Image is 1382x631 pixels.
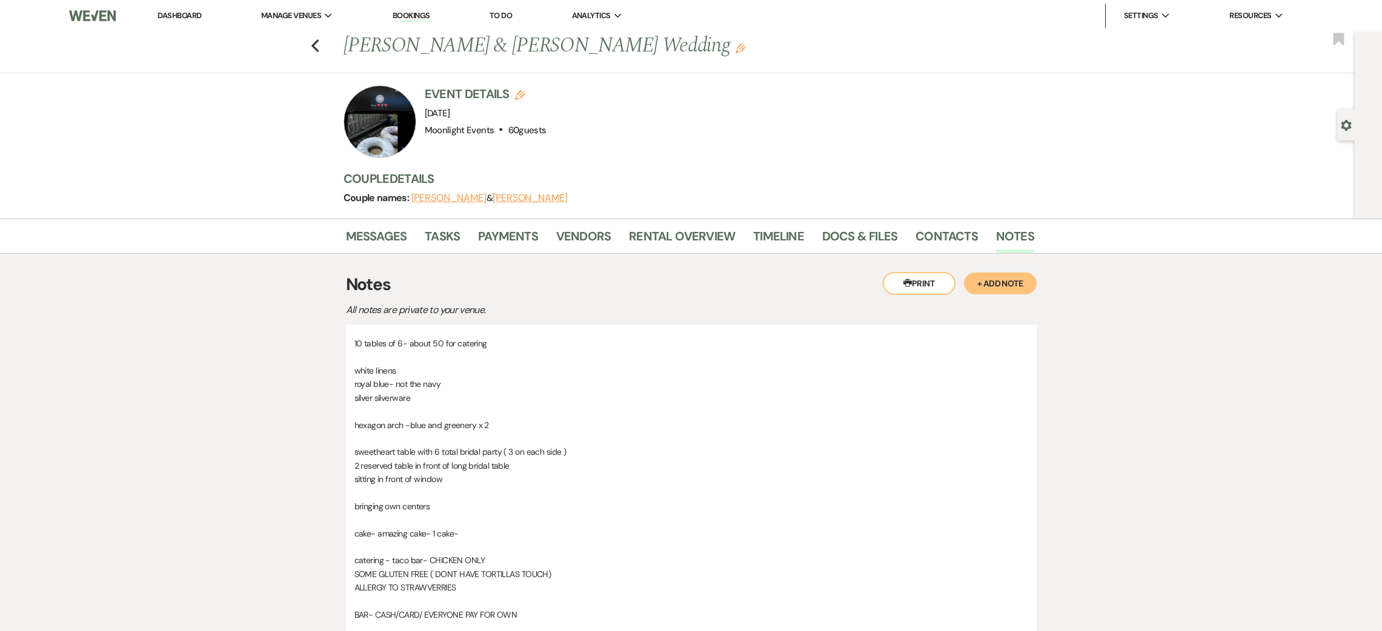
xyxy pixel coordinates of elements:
p: 2 reserved table in front of long bridal table [354,459,1028,472]
span: 60 guests [508,124,546,136]
p: bringing own centers [354,500,1028,513]
button: + Add Note [964,273,1037,294]
p: sitting in front of window [354,472,1028,486]
a: Payments [478,226,538,253]
a: Messages [346,226,407,253]
button: Print [883,272,955,295]
a: Contacts [915,226,978,253]
a: Timeline [753,226,804,253]
img: Weven Logo [69,3,116,28]
h3: Couple Details [344,170,1022,187]
span: Resources [1229,10,1271,22]
span: Moonlight Events [425,124,494,136]
span: Couple names: [344,191,411,204]
h3: Event Details [425,85,546,102]
a: Bookings [393,10,430,22]
span: & [411,192,568,204]
p: BAR- CASH/CARD/ EVERYONE PAY FOR OWN [354,608,1028,621]
span: Manage Venues [261,10,321,22]
p: SOME GLUTEN FREE ( DONT HAVE TORTILLAS TOUCH) [354,567,1028,581]
p: cake- amazing cake- 1 cake- [354,527,1028,540]
p: sweetheart table with 6 total bridal party ( 3 on each side ) [354,445,1028,458]
p: 10 tables of 6- about 50 for catering [354,337,1028,350]
button: [PERSON_NAME] [493,193,568,203]
a: Dashboard [158,10,201,21]
p: ALLERGY TO STRAWVERRIES [354,581,1028,594]
h1: [PERSON_NAME] & [PERSON_NAME] Wedding [344,31,886,61]
p: hexagon arch -blue and greenery x 2 [354,418,1028,432]
span: Settings [1124,10,1158,22]
span: Analytics [572,10,611,22]
a: Docs & Files [822,226,897,253]
p: All notes are private to your venue. [346,302,770,318]
button: Open lead details [1341,119,1352,130]
p: silver silverware [354,391,1028,405]
a: To Do [490,10,512,21]
span: [DATE] [425,107,450,119]
a: Vendors [556,226,611,253]
a: Tasks [425,226,460,253]
h3: Notes [346,272,1037,297]
button: [PERSON_NAME] [411,193,487,203]
p: royal blue- not the navy [354,377,1028,391]
p: catering - taco bar- CHICKEN ONLY [354,553,1028,567]
button: Edit [736,42,745,53]
p: white linens [354,364,1028,377]
a: Rental Overview [629,226,735,253]
a: Notes [996,226,1034,253]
